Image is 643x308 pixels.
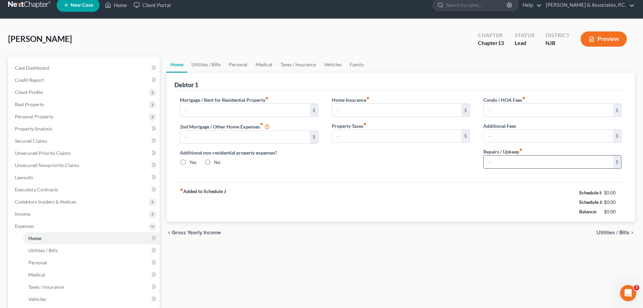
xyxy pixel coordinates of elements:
i: fiber_manual_record [363,122,367,126]
a: Unsecured Nonpriority Claims [9,159,160,171]
span: Home [28,235,41,241]
input: -- [332,104,461,117]
div: District [545,31,570,39]
span: 3 [634,285,639,290]
label: 2nd Mortgage / Other Home Expenses [180,122,270,131]
input: -- [180,104,310,117]
a: Medical [251,56,276,73]
div: $0.00 [604,189,622,196]
a: Utilities / Bills [187,56,225,73]
span: Lawsuits [15,174,33,180]
span: Case Dashboard [15,65,49,71]
span: Credit Report [15,77,44,83]
i: chevron_right [629,230,635,235]
div: Debtor 1 [175,81,198,89]
span: Executory Contracts [15,187,58,192]
span: Utilities / Bills [596,230,629,235]
strong: Schedule J: [579,199,603,205]
span: Gross Yearly Income [172,230,221,235]
strong: Balance: [579,209,597,214]
label: No [214,159,220,166]
span: Unsecured Priority Claims [15,150,71,156]
div: $ [310,131,318,144]
a: Personal [225,56,251,73]
strong: Schedule I: [579,190,602,195]
span: Client Profile [15,89,43,95]
iframe: Intercom live chat [620,285,636,301]
div: Chapter [478,31,504,39]
a: Personal [23,257,160,269]
div: $ [310,104,318,117]
input: -- [180,131,310,144]
input: -- [332,130,461,143]
button: Preview [581,31,627,47]
i: chevron_left [166,230,172,235]
a: Credit Report [9,74,160,86]
label: Yes [189,159,196,166]
strong: Added to Schedule J [180,188,226,216]
span: Unsecured Nonpriority Claims [15,162,79,168]
label: Home Insurance [332,96,370,103]
i: fiber_manual_record [260,122,263,126]
span: Vehicles [28,296,46,302]
input: -- [484,104,613,117]
span: Codebtors Insiders & Notices [15,199,76,205]
span: Utilities / Bills [28,247,58,253]
a: Taxes / Insurance [23,281,160,293]
span: 13 [498,40,504,46]
span: Personal [28,260,47,265]
div: NJB [545,39,570,47]
button: chevron_left Gross Yearly Income [166,230,221,235]
div: $ [461,130,470,143]
a: Taxes / Insurance [276,56,320,73]
a: Family [346,56,368,73]
span: Property Analysis [15,126,52,132]
div: $ [613,104,621,117]
span: Income [15,211,30,217]
label: Property Taxes [332,122,367,129]
div: $0.00 [604,199,622,206]
div: Status [515,31,535,39]
a: Utilities / Bills [23,244,160,257]
div: $ [613,130,621,143]
i: fiber_manual_record [366,96,370,100]
a: Secured Claims [9,135,160,147]
a: Executory Contracts [9,184,160,196]
span: Secured Claims [15,138,47,144]
label: Condo / HOA Fees [483,96,526,103]
a: Home [23,232,160,244]
a: Vehicles [23,293,160,305]
a: Lawsuits [9,171,160,184]
span: New Case [71,3,93,8]
span: Taxes / Insurance [28,284,64,290]
input: -- [484,130,613,143]
a: Vehicles [320,56,346,73]
span: Real Property [15,101,44,107]
span: Medical [28,272,45,278]
i: fiber_manual_record [180,188,183,191]
i: fiber_manual_record [522,96,526,100]
label: Repairs / Upkeep [483,148,523,155]
a: Unsecured Priority Claims [9,147,160,159]
span: Personal Property [15,114,53,119]
input: -- [484,156,613,168]
div: $0.00 [604,208,622,215]
div: Chapter [478,39,504,47]
label: Additional non-residential property expenses? [180,149,318,156]
i: fiber_manual_record [265,96,269,100]
a: Home [166,56,187,73]
label: Additional Fees [483,122,516,129]
a: Case Dashboard [9,62,160,74]
div: $ [613,156,621,168]
a: Medical [23,269,160,281]
a: Property Analysis [9,123,160,135]
span: [PERSON_NAME] [8,34,72,44]
button: Utilities / Bills chevron_right [596,230,635,235]
label: Mortgage / Rent for Residential Property [180,96,269,103]
span: Expenses [15,223,34,229]
div: Lead [515,39,535,47]
div: $ [461,104,470,117]
i: fiber_manual_record [519,148,523,151]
